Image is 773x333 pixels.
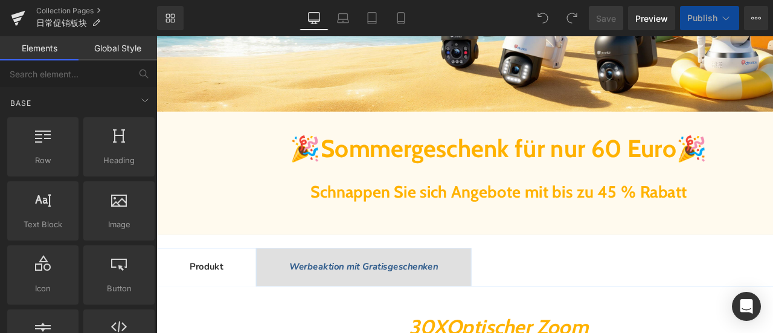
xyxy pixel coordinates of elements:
span: Schnappen Sie sich Angebote mit bis zu 45 % Rabatt [164,155,566,176]
span: Save [596,12,616,25]
a: Desktop [300,6,329,30]
span: Text Block [11,218,75,231]
span: Preview [635,12,668,25]
span: Button [87,282,151,295]
a: Laptop [329,6,358,30]
span: 30X [270,297,310,323]
span: Icon [11,282,75,295]
button: Redo [560,6,584,30]
span: Base [9,97,33,109]
span: Row [11,154,75,167]
a: Collection Pages [36,6,157,16]
span: Sommergeschenk für nur 60 Euro [176,104,556,135]
span: Optische [310,297,394,323]
a: Tablet [358,6,386,30]
span: Heading [87,154,151,167]
button: More [744,6,768,30]
a: Mobile [386,6,415,30]
a: New Library [157,6,184,30]
button: Publish [680,6,739,30]
a: Global Style [79,36,157,60]
span: r Zoom [394,297,461,323]
span: Werbeaktion mit Gratisgeschenken [142,239,301,253]
span: 🎉 [143,104,176,135]
span: Produkt [36,239,71,253]
div: Open Intercom Messenger [732,292,761,321]
span: Publish [687,13,717,23]
button: Undo [531,6,555,30]
span: 日常促销板块 [36,18,87,28]
span: Image [87,218,151,231]
a: Preview [628,6,675,30]
span: 🎉 [556,104,588,135]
